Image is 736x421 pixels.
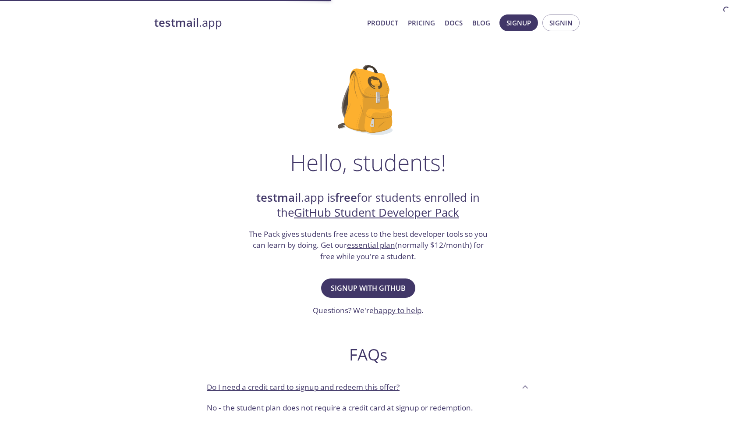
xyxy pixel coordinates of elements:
p: Do I need a credit card to signup and redeem this offer? [207,382,400,393]
strong: testmail [256,190,301,205]
a: Blog [472,17,490,29]
button: Signup [499,14,538,31]
span: Signin [549,17,573,29]
h2: .app is for students enrolled in the [248,190,488,221]
div: Do I need a credit card to signup and redeem this offer? [200,375,536,399]
a: happy to help [374,305,421,315]
a: essential plan [347,240,395,250]
a: Docs [445,17,463,29]
h2: FAQs [200,345,536,364]
a: Pricing [408,17,435,29]
span: Signup [506,17,531,29]
button: Signin [542,14,580,31]
div: Do I need a credit card to signup and redeem this offer? [200,399,536,421]
button: Signup with GitHub [321,278,415,298]
a: Product [367,17,398,29]
h3: Questions? We're . [313,305,424,316]
h3: The Pack gives students free acess to the best developer tools so you can learn by doing. Get our... [248,228,488,262]
strong: testmail [154,15,199,30]
strong: free [335,190,357,205]
span: Signup with GitHub [331,282,406,294]
p: No - the student plan does not require a credit card at signup or redemption. [207,402,529,414]
h1: Hello, students! [290,149,446,175]
a: GitHub Student Developer Pack [294,205,459,220]
img: github-student-backpack.png [338,65,399,135]
a: testmail.app [154,15,360,30]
